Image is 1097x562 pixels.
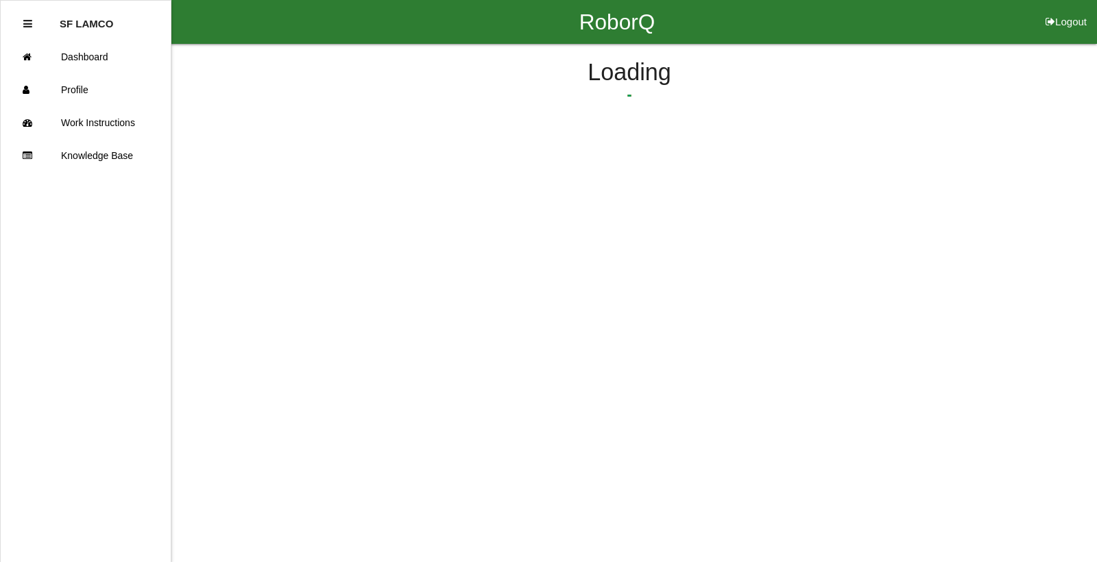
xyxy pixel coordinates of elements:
[1,139,171,172] a: Knowledge Base
[23,8,32,40] div: Close
[1,73,171,106] a: Profile
[206,60,1053,86] h4: Loading
[1,40,171,73] a: Dashboard
[60,8,113,29] p: SF LAMCO
[1,106,171,139] a: Work Instructions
